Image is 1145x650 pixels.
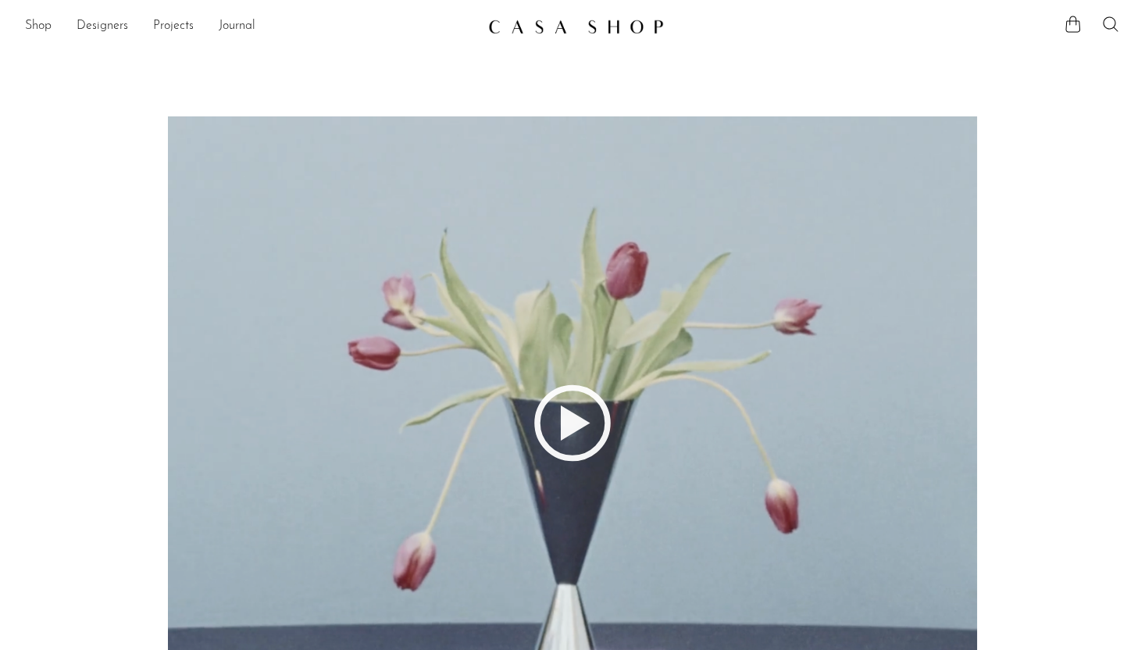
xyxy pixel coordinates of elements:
[25,16,52,37] a: Shop
[153,16,194,37] a: Projects
[219,16,255,37] a: Journal
[77,16,128,37] a: Designers
[25,13,476,40] nav: Desktop navigation
[25,13,476,40] ul: NEW HEADER MENU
